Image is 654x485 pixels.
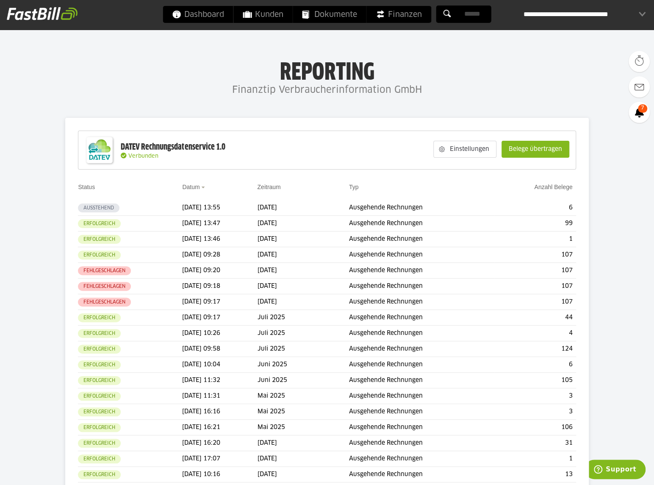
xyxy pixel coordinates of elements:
sl-badge: Erfolgreich [78,360,121,369]
td: [DATE] 10:26 [182,326,257,341]
sl-badge: Fehlgeschlagen [78,266,131,275]
span: 7 [638,104,647,113]
sl-badge: Erfolgreich [78,376,121,385]
td: 107 [494,263,576,279]
sl-badge: Erfolgreich [78,313,121,322]
img: DATEV-Datenservice Logo [83,133,116,167]
td: 3 [494,404,576,420]
td: 1 [494,451,576,467]
td: Ausgehende Rechnungen [349,467,494,482]
td: [DATE] 09:17 [182,310,257,326]
sl-badge: Erfolgreich [78,219,121,228]
td: [DATE] 10:04 [182,357,257,373]
td: [DATE] [257,263,349,279]
td: [DATE] 09:28 [182,247,257,263]
td: Ausgehende Rechnungen [349,388,494,404]
td: 105 [494,373,576,388]
td: [DATE] 09:18 [182,279,257,294]
td: [DATE] 13:47 [182,216,257,231]
td: 107 [494,247,576,263]
span: Dashboard [172,6,224,23]
td: Ausgehende Rechnungen [349,294,494,310]
td: Ausgehende Rechnungen [349,404,494,420]
td: Ausgehende Rechnungen [349,263,494,279]
td: 107 [494,279,576,294]
td: Ausgehende Rechnungen [349,357,494,373]
a: Typ [349,184,359,190]
td: [DATE] [257,294,349,310]
sl-badge: Erfolgreich [78,329,121,338]
td: [DATE] [257,467,349,482]
td: 44 [494,310,576,326]
span: Verbunden [128,153,158,159]
td: [DATE] [257,231,349,247]
img: sort_desc.gif [201,187,207,188]
a: Anzahl Belege [534,184,572,190]
a: Status [78,184,95,190]
td: 4 [494,326,576,341]
td: Ausgehende Rechnungen [349,231,494,247]
td: [DATE] 16:20 [182,435,257,451]
sl-badge: Erfolgreich [78,407,121,416]
td: Juni 2025 [257,357,349,373]
td: Ausgehende Rechnungen [349,435,494,451]
div: DATEV Rechnungsdatenservice 1.0 [121,142,225,153]
td: 124 [494,341,576,357]
td: 1 [494,231,576,247]
td: Mai 2025 [257,404,349,420]
sl-badge: Erfolgreich [78,251,121,259]
sl-badge: Erfolgreich [78,345,121,354]
td: [DATE] 11:31 [182,388,257,404]
td: [DATE] [257,279,349,294]
a: Dokumente [293,6,366,23]
td: [DATE] 10:16 [182,467,257,482]
td: Ausgehende Rechnungen [349,200,494,216]
td: Ausgehende Rechnungen [349,247,494,263]
td: [DATE] 16:21 [182,420,257,435]
sl-badge: Erfolgreich [78,454,121,463]
td: Mai 2025 [257,420,349,435]
td: Ausgehende Rechnungen [349,341,494,357]
td: [DATE] [257,435,349,451]
a: Zeitraum [257,184,280,190]
td: 3 [494,388,576,404]
td: [DATE] 16:16 [182,404,257,420]
td: 31 [494,435,576,451]
td: Juli 2025 [257,341,349,357]
td: Ausgehende Rechnungen [349,451,494,467]
td: [DATE] 09:17 [182,294,257,310]
td: [DATE] [257,247,349,263]
td: [DATE] [257,200,349,216]
sl-badge: Erfolgreich [78,235,121,244]
sl-badge: Erfolgreich [78,439,121,448]
td: [DATE] 09:58 [182,341,257,357]
a: 7 [629,102,650,123]
sl-badge: Fehlgeschlagen [78,298,131,307]
td: Juli 2025 [257,326,349,341]
td: [DATE] [257,451,349,467]
td: Juli 2025 [257,310,349,326]
sl-button: Einstellungen [433,141,496,158]
span: Dokumente [302,6,357,23]
iframe: Öffnet ein Widget, in dem Sie weitere Informationen finden [589,460,646,481]
td: Mai 2025 [257,388,349,404]
td: [DATE] [257,216,349,231]
td: Ausgehende Rechnungen [349,420,494,435]
td: 99 [494,216,576,231]
td: [DATE] 11:32 [182,373,257,388]
sl-badge: Fehlgeschlagen [78,282,131,291]
td: [DATE] 17:07 [182,451,257,467]
sl-button: Belege übertragen [502,141,569,158]
a: Datum [182,184,200,190]
td: 107 [494,294,576,310]
td: [DATE] 13:46 [182,231,257,247]
td: 13 [494,467,576,482]
td: 106 [494,420,576,435]
sl-badge: Erfolgreich [78,392,121,401]
td: Ausgehende Rechnungen [349,310,494,326]
td: Juni 2025 [257,373,349,388]
h1: Reporting [85,60,569,82]
sl-badge: Erfolgreich [78,470,121,479]
td: Ausgehende Rechnungen [349,326,494,341]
